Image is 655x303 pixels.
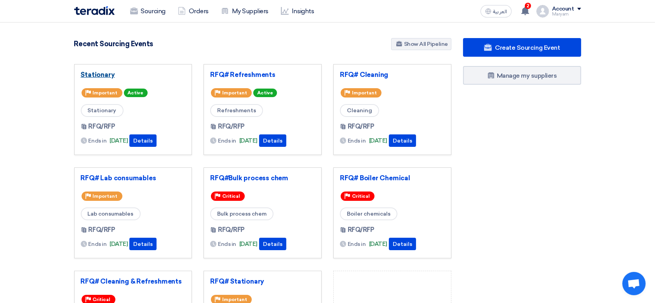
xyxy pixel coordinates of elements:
span: العربية [493,9,507,14]
span: Boiler chemicals [340,207,397,220]
a: Sourcing [124,3,172,20]
img: profile_test.png [537,5,549,17]
a: Manage my suppliers [463,66,581,85]
button: Details [389,238,416,250]
span: Bulk process chem [210,207,273,220]
span: Cleaning [340,104,379,117]
span: [DATE] [239,136,258,145]
button: Details [259,238,286,250]
div: Maryam [552,12,581,16]
a: My Suppliers [215,3,275,20]
h4: Recent Sourcing Events [74,40,153,48]
span: Important [222,90,247,96]
span: Important [93,193,118,199]
a: RFQ# Lab consumables [81,174,186,182]
span: Important [222,297,247,302]
button: Details [129,238,157,250]
span: Important [352,90,377,96]
span: [DATE] [369,240,387,249]
span: RFQ/RFP [218,122,245,131]
span: RFQ/RFP [89,225,115,235]
button: Details [259,134,286,147]
a: Insights [275,3,320,20]
span: RFQ/RFP [89,122,115,131]
span: Ends in [348,240,366,248]
span: Refreshments [210,104,263,117]
span: Critical [222,193,240,199]
a: Open chat [622,272,646,295]
span: Critical [93,297,111,302]
span: RFQ/RFP [218,225,245,235]
a: RFQ#Bulk process chem [210,174,315,182]
a: RFQ# Refreshments [210,71,315,78]
span: Stationary [81,104,124,117]
span: Ends in [348,137,366,145]
a: RFQ# Stationary [210,277,315,285]
span: Create Sourcing Event [495,44,560,51]
span: Active [253,89,277,97]
button: العربية [481,5,512,17]
span: [DATE] [110,240,128,249]
span: Ends in [218,240,236,248]
span: Important [93,90,118,96]
span: [DATE] [239,240,258,249]
span: Critical [352,193,370,199]
a: Orders [172,3,215,20]
a: RFQ# Boiler Chemical [340,174,445,182]
div: Account [552,6,574,12]
img: Teradix logo [74,6,115,15]
a: RFQ# Cleaning [340,71,445,78]
span: 2 [525,3,531,9]
a: Show All Pipeline [391,38,451,50]
span: Lab consumables [81,207,141,220]
span: Active [124,89,148,97]
span: Ends in [89,240,107,248]
span: RFQ/RFP [348,225,375,235]
button: Details [389,134,416,147]
a: Stationary [81,71,186,78]
a: RFQ# Cleaning & Refreshments [81,277,186,285]
button: Details [129,134,157,147]
span: [DATE] [110,136,128,145]
span: [DATE] [369,136,387,145]
span: RFQ/RFP [348,122,375,131]
span: Ends in [89,137,107,145]
span: Ends in [218,137,236,145]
